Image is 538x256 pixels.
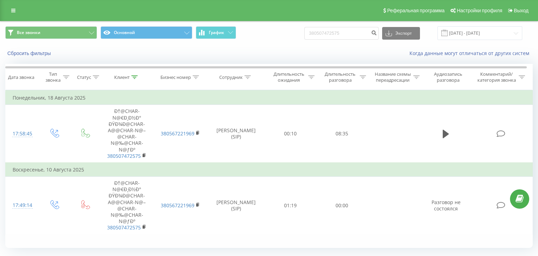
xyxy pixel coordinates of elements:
[160,74,191,80] div: Бизнес номер
[219,74,243,80] div: Сотрудник
[100,105,154,163] td: Ð†@CHAR-N@€Ð¸Ð½Ð° ÐŸÐ¾Ð@CHAR-A@@CHAR-N@–@CHAR-N@‰@CHAR-N@ƒÐº
[196,26,236,39] button: График
[77,74,91,80] div: Статус
[161,130,194,137] a: 380567221969
[304,27,379,40] input: Поиск по номеру
[6,163,533,177] td: Воскресенье, 10 Августа 2025
[5,50,54,56] button: Сбросить фильтры
[44,71,61,83] div: Тип звонка
[387,8,444,13] span: Реферальная программа
[209,30,224,35] span: График
[13,127,32,141] div: 17:58:45
[101,26,192,39] button: Основной
[207,105,265,163] td: [PERSON_NAME] (SIP)
[323,71,358,83] div: Длительность разговора
[271,71,306,83] div: Длительность ожидания
[265,177,316,235] td: 01:19
[476,71,517,83] div: Комментарий/категория звонка
[207,177,265,235] td: [PERSON_NAME] (SIP)
[409,50,533,56] a: Когда данные могут отличаться от других систем
[107,153,141,159] a: 380507472575
[13,198,32,212] div: 17:49:14
[5,26,97,39] button: Все звонки
[100,177,154,235] td: Ð†@CHAR-N@€Ð¸Ð½Ð° ÐŸÐ¾Ð@CHAR-A@@CHAR-N@–@CHAR-N@‰@CHAR-N@ƒÐº
[316,105,368,163] td: 08:35
[8,74,34,80] div: Дата звонка
[114,74,130,80] div: Клиент
[432,199,461,212] span: Разговор не состоялся
[17,30,40,35] span: Все звонки
[457,8,502,13] span: Настройки профиля
[514,8,529,13] span: Выход
[428,71,469,83] div: Аудиозапись разговора
[382,27,420,40] button: Экспорт
[6,91,533,105] td: Понедельник, 18 Августа 2025
[316,177,368,235] td: 00:00
[265,105,316,163] td: 00:10
[107,224,141,231] a: 380507472575
[161,202,194,209] a: 380567221969
[374,71,412,83] div: Название схемы переадресации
